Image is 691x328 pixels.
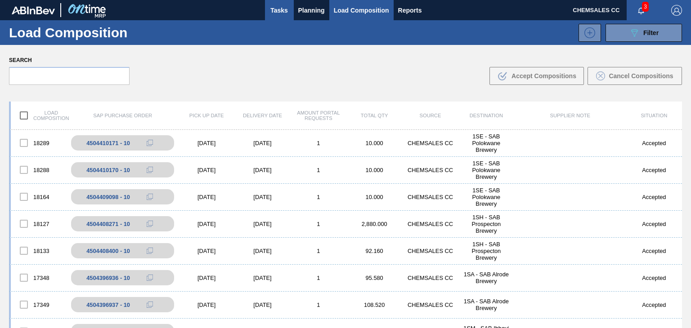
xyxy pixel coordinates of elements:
[86,275,130,281] div: 4504396936 - 10
[234,221,290,227] div: [DATE]
[86,140,130,146] div: 4504410171 - 10
[398,5,422,16] span: Reports
[458,113,514,118] div: Destination
[11,214,67,233] div: 18127
[609,72,673,80] span: Cancel Compositions
[588,67,682,85] button: Cancel Compositions
[291,221,346,227] div: 1
[346,140,402,146] div: 10.000
[626,275,682,281] div: Accepted
[458,133,514,153] div: 1SE - SAB Polokwane Brewery
[346,194,402,200] div: 10.000
[626,167,682,173] div: Accepted
[67,113,179,118] div: SAP Purchase Order
[458,241,514,261] div: 1SH - SAB Prospecton Brewery
[179,194,234,200] div: [DATE]
[141,299,159,310] div: Copy
[179,167,234,173] div: [DATE]
[291,194,346,200] div: 1
[86,221,130,227] div: 4504408271 - 10
[402,167,458,173] div: CHEMSALES CC
[402,194,458,200] div: CHEMSALES CC
[402,113,458,118] div: Source
[514,113,626,118] div: Supplier Note
[9,27,151,38] h1: Load Composition
[512,72,576,80] span: Accept Compositions
[234,113,290,118] div: Delivery Date
[291,167,346,173] div: 1
[291,301,346,308] div: 1
[346,248,402,254] div: 92.160
[291,110,346,121] div: Amount Portal Requests
[458,214,514,234] div: 1SH - SAB Prospecton Brewery
[9,54,130,67] label: Search
[179,248,234,254] div: [DATE]
[234,167,290,173] div: [DATE]
[86,248,130,254] div: 4504408400 - 10
[179,221,234,227] div: [DATE]
[11,295,67,314] div: 17349
[346,275,402,281] div: 95.580
[642,2,649,12] span: 3
[11,133,67,152] div: 18289
[626,113,682,118] div: Situation
[626,140,682,146] div: Accepted
[141,137,159,148] div: Copy
[11,187,67,206] div: 18164
[234,275,290,281] div: [DATE]
[458,298,514,311] div: 1SA - SAB Alrode Brewery
[234,140,290,146] div: [DATE]
[402,301,458,308] div: CHEMSALES CC
[141,272,159,283] div: Copy
[179,113,234,118] div: Pick up Date
[86,301,130,308] div: 4504396937 - 10
[179,275,234,281] div: [DATE]
[179,140,234,146] div: [DATE]
[574,24,601,42] div: New Load Composition
[86,167,130,173] div: 4504410170 - 10
[626,194,682,200] div: Accepted
[11,160,67,179] div: 18288
[626,301,682,308] div: Accepted
[334,5,389,16] span: Load Composition
[489,67,584,85] button: Accept Compositions
[291,248,346,254] div: 1
[291,140,346,146] div: 1
[11,268,67,287] div: 17348
[12,6,55,14] img: TNhmsLtSVTkK8tSr43FrP2fwEKptu5GPRR3wAAAABJRU5ErkJggg==
[11,106,67,125] div: Load composition
[458,187,514,207] div: 1SE - SAB Polokwane Brewery
[402,221,458,227] div: CHEMSALES CC
[234,194,290,200] div: [DATE]
[626,248,682,254] div: Accepted
[346,301,402,308] div: 108.520
[141,245,159,256] div: Copy
[298,5,325,16] span: Planning
[141,218,159,229] div: Copy
[458,271,514,284] div: 1SA - SAB Alrode Brewery
[346,113,402,118] div: Total Qty
[11,241,67,260] div: 18133
[234,248,290,254] div: [DATE]
[86,194,130,200] div: 4504409098 - 10
[402,248,458,254] div: CHEMSALES CC
[402,275,458,281] div: CHEMSALES CC
[626,221,682,227] div: Accepted
[269,5,289,16] span: Tasks
[346,167,402,173] div: 10.000
[179,301,234,308] div: [DATE]
[671,5,682,16] img: Logout
[606,24,682,42] button: Filter
[141,191,159,202] div: Copy
[402,140,458,146] div: CHEMSALES CC
[141,164,159,175] div: Copy
[458,160,514,180] div: 1SE - SAB Polokwane Brewery
[346,221,402,227] div: 2,880.000
[291,275,346,281] div: 1
[627,4,655,17] button: Notifications
[234,301,290,308] div: [DATE]
[643,29,659,36] span: Filter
